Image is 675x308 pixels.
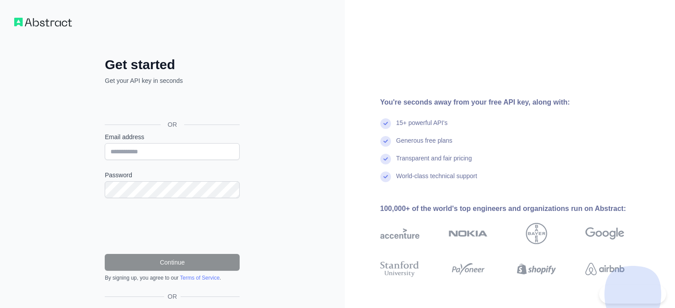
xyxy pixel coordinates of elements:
span: OR [164,292,181,301]
a: Terms of Service [180,275,219,281]
div: By signing up, you agree to our . [105,274,240,281]
label: Email address [105,133,240,141]
img: payoneer [449,259,488,279]
div: 100,000+ of the world's top engineers and organizations run on Abstract: [380,203,653,214]
div: World-class technical support [396,172,478,189]
div: 15+ powerful API's [396,118,448,136]
img: check mark [380,172,391,182]
h2: Get started [105,57,240,73]
iframe: Sign in with Google Button [100,95,242,114]
div: Generous free plans [396,136,453,154]
img: shopify [517,259,556,279]
div: You're seconds away from your free API key, along with: [380,97,653,108]
img: Workflow [14,18,72,27]
div: Transparent and fair pricing [396,154,472,172]
img: bayer [526,223,547,244]
iframe: Toggle Customer Support [599,285,666,304]
img: accenture [380,223,419,244]
img: check mark [380,136,391,147]
img: stanford university [380,259,419,279]
span: OR [161,120,184,129]
img: check mark [380,118,391,129]
img: airbnb [585,259,624,279]
p: Get your API key in seconds [105,76,240,85]
img: google [585,223,624,244]
img: nokia [449,223,488,244]
label: Password [105,171,240,179]
button: Continue [105,254,240,271]
iframe: reCAPTCHA [105,209,240,243]
img: check mark [380,154,391,164]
